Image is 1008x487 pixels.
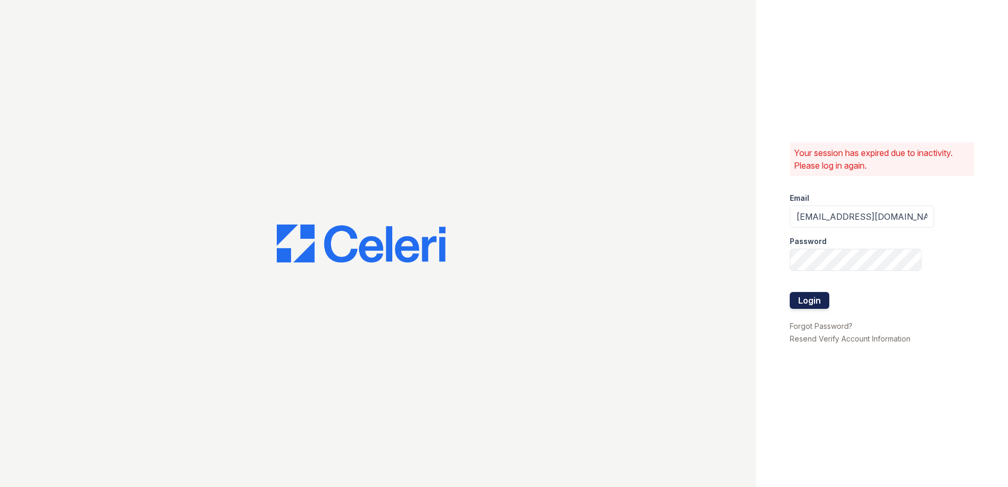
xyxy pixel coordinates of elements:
[794,147,970,172] p: Your session has expired due to inactivity. Please log in again.
[790,292,829,309] button: Login
[277,225,445,262] img: CE_Logo_Blue-a8612792a0a2168367f1c8372b55b34899dd931a85d93a1a3d3e32e68fde9ad4.png
[790,193,809,203] label: Email
[790,322,852,330] a: Forgot Password?
[790,334,910,343] a: Resend Verify Account Information
[790,236,827,247] label: Password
